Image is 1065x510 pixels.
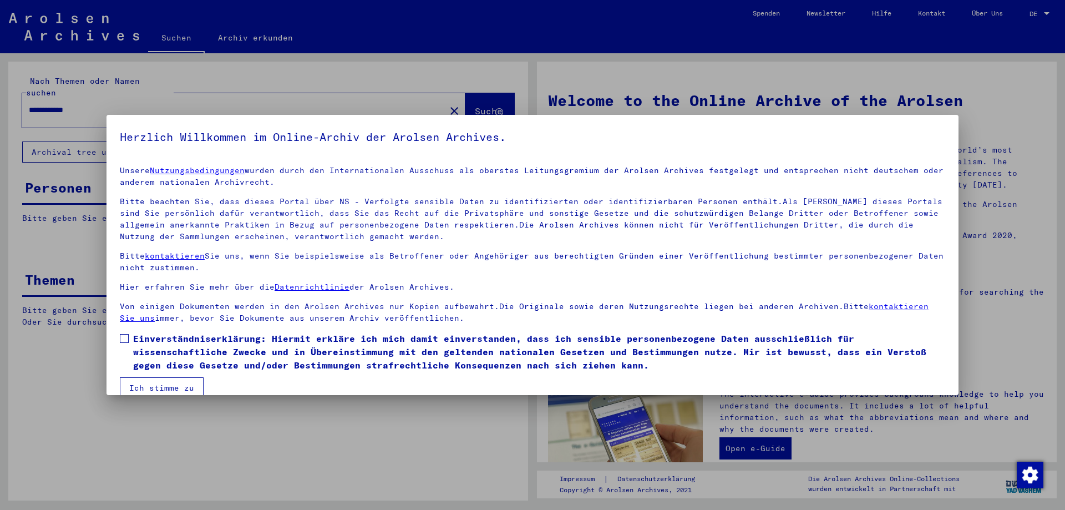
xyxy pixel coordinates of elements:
span: Einverständniserklärung: Hiermit erkläre ich mich damit einverstanden, dass ich sensible personen... [133,332,945,372]
p: Bitte Sie uns, wenn Sie beispielsweise als Betroffener oder Angehöriger aus berechtigten Gründen ... [120,250,945,274]
h5: Herzlich Willkommen im Online-Archiv der Arolsen Archives. [120,128,945,146]
p: Bitte beachten Sie, dass dieses Portal über NS - Verfolgte sensible Daten zu identifizierten oder... [120,196,945,243]
p: Hier erfahren Sie mehr über die der Arolsen Archives. [120,281,945,293]
img: Zustimmung ändern [1017,462,1043,488]
p: Von einigen Dokumenten werden in den Arolsen Archives nur Kopien aufbewahrt.Die Originale sowie d... [120,301,945,324]
button: Ich stimme zu [120,377,204,398]
p: Unsere wurden durch den Internationalen Ausschuss als oberstes Leitungsgremium der Arolsen Archiv... [120,165,945,188]
a: Nutzungsbedingungen [150,165,245,175]
div: Zustimmung ändern [1016,461,1043,488]
a: Datenrichtlinie [275,282,349,292]
a: kontaktieren Sie uns [120,301,929,323]
a: kontaktieren [145,251,205,261]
